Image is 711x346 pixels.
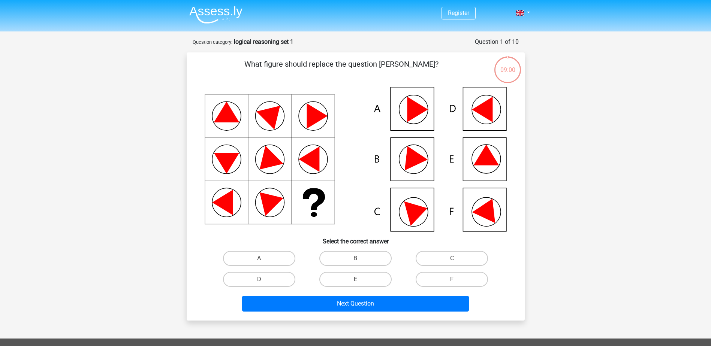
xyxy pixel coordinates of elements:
[319,251,392,266] label: B
[199,58,485,81] p: What figure should replace the question [PERSON_NAME]?
[193,39,232,45] small: Question category:
[223,272,295,287] label: D
[234,38,293,45] strong: logical reasoning set 1
[416,251,488,266] label: C
[189,6,242,24] img: Assessly
[242,296,469,312] button: Next Question
[475,37,519,46] div: Question 1 of 10
[199,232,513,245] h6: Select the correct answer
[416,272,488,287] label: F
[494,56,522,75] div: 09:00
[223,251,295,266] label: A
[319,272,392,287] label: E
[448,9,469,16] a: Register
